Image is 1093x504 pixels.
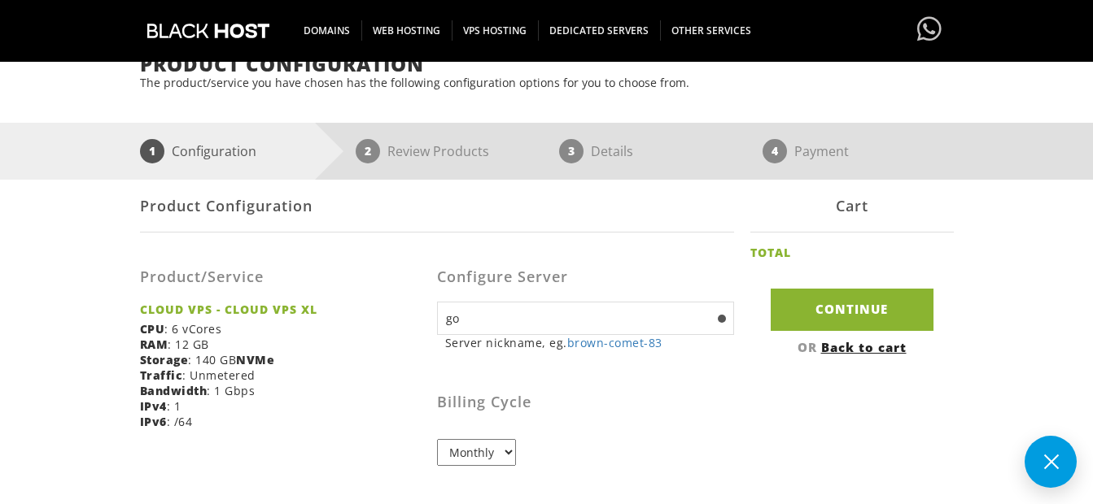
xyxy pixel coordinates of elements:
div: Cart [750,180,954,232]
span: DEDICATED SERVERS [538,20,661,41]
span: 3 [559,139,584,163]
h2: TOTAL [750,246,791,259]
h1: Product Configuration [140,54,954,75]
small: Server nickname, eg. [445,335,734,350]
span: WEB HOSTING [361,20,453,41]
b: IPv4 [140,398,167,414]
div: Product Configuration [140,180,734,232]
p: Payment [794,139,849,163]
span: DOMAINS [292,20,362,41]
h3: Product/Service [140,269,425,285]
input: Hostname [437,302,734,335]
h3: Billing Cycle [437,394,734,411]
b: IPv6 [140,414,167,429]
span: 4 [763,139,787,163]
a: brown-comet-83 [567,335,662,350]
b: Traffic [140,367,183,383]
p: The product/service you have chosen has the following configuration options for you to choose from. [140,75,954,90]
b: RAM [140,337,168,352]
span: 1 [140,139,164,163]
p: Review Products [387,139,489,163]
span: 2 [356,139,380,163]
b: Storage [140,352,189,367]
b: Bandwidth [140,383,208,398]
span: OTHER SERVICES [660,20,763,41]
b: CPU [140,321,165,337]
div: : 6 vCores : 12 GB : 140 GB : Unmetered : 1 Gbps : 1 : /64 [140,245,437,441]
strong: CLOUD VPS - CLOUD VPS XL [140,302,425,317]
b: NVMe [236,352,274,367]
span: VPS HOSTING [452,20,539,41]
h3: Configure Server [437,269,734,285]
p: Configuration [172,139,256,163]
p: Details [591,139,633,163]
div: OR [750,339,954,355]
